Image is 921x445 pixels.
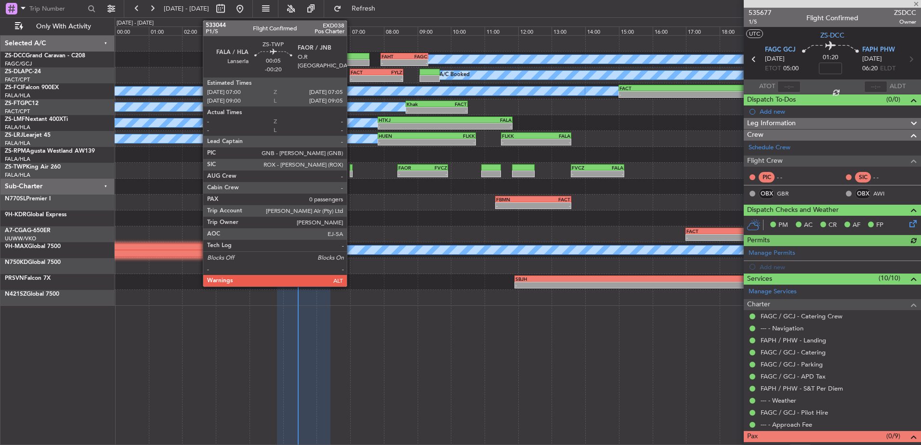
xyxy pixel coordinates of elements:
[585,26,619,35] div: 14:00
[619,85,700,91] div: FACT
[427,133,475,139] div: FLKK
[5,132,51,138] a: ZS-LRJLearjet 45
[303,53,329,59] div: FAPH
[329,1,387,16] button: Refresh
[761,336,826,344] a: FAPH / PHW - Landing
[855,172,871,183] div: SIC
[5,244,28,249] span: 9H-MAX
[29,1,85,16] input: Trip Number
[747,118,796,129] span: Leg Information
[5,60,32,67] a: FAGC/GCJ
[25,23,102,30] span: Only With Activity
[5,101,25,106] span: ZS-FTG
[806,13,858,23] div: Flight Confirmed
[405,60,428,65] div: -
[619,26,653,35] div: 15:00
[377,69,402,75] div: FYLZ
[598,171,623,177] div: -
[686,26,720,35] div: 17:00
[5,164,61,170] a: ZS-TWPKing Air 260
[533,203,570,209] div: -
[427,139,475,145] div: -
[164,4,209,13] span: [DATE] - [DATE]
[783,64,799,74] span: 05:00
[384,26,418,35] div: 08:00
[652,282,788,288] div: -
[749,18,772,26] span: 1/5
[5,260,28,265] span: N750KD
[823,53,838,63] span: 01:20
[5,244,61,249] a: 9H-MAXGlobal 7500
[759,82,775,92] span: ATOT
[777,189,799,198] a: GBR
[418,26,451,35] div: 09:00
[853,221,860,230] span: AF
[761,360,823,368] a: FAGC / GCJ - Parking
[5,171,30,179] a: FALA/HLA
[377,76,402,81] div: -
[11,19,105,34] button: Only With Activity
[894,18,916,26] span: Owner
[749,143,790,153] a: Schedule Crew
[686,228,879,234] div: FACT
[873,189,895,198] a: AWI
[5,291,59,297] a: N421SZGlobal 7500
[445,117,512,123] div: FALA
[619,92,700,97] div: -
[747,205,839,216] span: Dispatch Checks and Weather
[700,85,780,91] div: HKJK
[765,54,785,64] span: [DATE]
[536,133,570,139] div: FALA
[760,107,916,116] div: Add new
[552,26,585,35] div: 13:00
[250,26,283,35] div: 04:00
[149,26,183,35] div: 01:00
[820,30,844,40] span: ZS-DCC
[5,85,59,91] a: ZS-FCIFalcon 900EX
[5,148,26,154] span: ZS-RPM
[496,196,533,202] div: FBMN
[5,101,39,106] a: ZS-FTGPC12
[761,408,828,417] a: FAGC / GCJ - Pilot Hire
[5,148,95,154] a: ZS-RPMAgusta Westland AW139
[405,53,428,59] div: FAGC
[518,26,552,35] div: 12:00
[382,53,405,59] div: FAHT
[747,431,758,442] span: Pax
[5,235,36,242] a: UUWW/VKO
[5,53,85,59] a: ZS-DCCGrand Caravan - C208
[379,123,445,129] div: -
[746,29,763,38] button: UTC
[761,348,826,356] a: FAGC / GCJ - Catering
[502,133,536,139] div: FLKK
[761,312,842,320] a: FAGC / GCJ - Catering Crew
[445,123,512,129] div: -
[572,171,597,177] div: -
[5,228,27,234] span: A7-CGA
[886,431,900,441] span: (0/9)
[747,156,783,167] span: Flight Crew
[5,69,25,75] span: ZS-DLA
[700,92,780,97] div: -
[747,299,770,310] span: Charter
[598,165,623,170] div: FALA
[5,260,61,265] a: N750KDGlobal 7500
[5,140,30,147] a: FALA/HLA
[5,76,30,83] a: FACT/CPT
[379,139,427,145] div: -
[5,85,22,91] span: ZS-FCI
[747,94,796,105] span: Dispatch To-Dos
[5,53,26,59] span: ZS-DCC
[653,26,686,35] div: 16:00
[119,244,279,250] div: FALA
[351,76,376,81] div: -
[879,273,900,283] span: (10/10)
[761,372,826,380] a: FAGC / GCJ - APD Tax
[572,165,597,170] div: FVCZ
[5,156,30,163] a: FALA/HLA
[5,275,24,281] span: PRSVN
[5,228,51,234] a: A7-CGAG-650ER
[398,171,423,177] div: -
[862,64,878,74] span: 06:20
[862,45,895,55] span: FAPH PHW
